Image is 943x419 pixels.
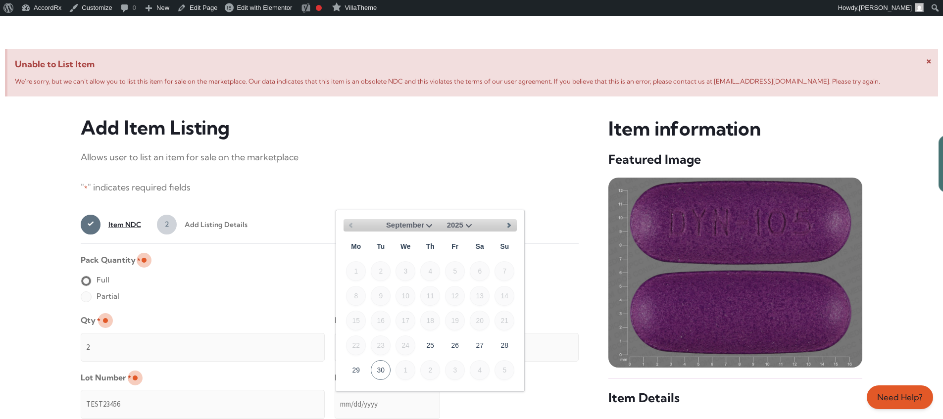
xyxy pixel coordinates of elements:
[420,360,440,380] span: 2
[157,215,177,234] span: 2
[346,335,366,355] span: 22
[495,335,514,355] a: 28
[470,261,490,281] span: 6
[608,116,862,141] h3: Item information
[344,218,358,233] a: Previous
[495,286,514,306] span: 14
[495,236,514,256] span: Sunday
[470,311,490,330] span: 20
[396,311,415,330] span: 17
[371,261,391,281] span: 2
[495,261,514,281] span: 7
[926,54,932,66] span: ×
[335,312,386,328] label: Listing Price
[445,261,465,281] span: 5
[396,360,415,380] span: 1
[420,236,440,256] span: Thursday
[396,286,415,306] span: 10
[445,311,465,330] span: 19
[420,311,440,330] span: 18
[335,390,440,419] input: mm/dd/yyyy
[81,149,579,165] p: Allows user to list an item for sale on the marketplace
[237,4,292,11] span: Edit with Elementor
[386,219,435,232] select: Select month
[100,215,141,234] span: Item NDC
[495,360,514,380] span: 5
[15,77,880,85] span: We’re sorry, but we can’t allow you to list this item for sale on the marketplace. Our data indic...
[371,286,391,306] span: 9
[346,311,366,330] span: 15
[445,286,465,306] span: 12
[445,360,465,380] span: 3
[81,272,109,288] label: Full
[346,286,366,306] span: 8
[81,288,119,304] label: Partial
[371,360,391,380] a: 30
[81,312,100,328] label: Qty
[346,360,366,380] a: 29
[859,4,912,11] span: [PERSON_NAME]
[371,311,391,330] span: 16
[177,215,248,234] span: Add Listing Details
[420,335,440,355] a: 25
[420,261,440,281] span: 4
[316,5,322,11] div: Focus keyphrase not set
[81,215,141,234] a: 1Item NDC
[608,151,862,168] h5: Featured Image
[495,311,514,330] span: 21
[420,286,440,306] span: 11
[81,180,579,196] p: " " indicates required fields
[335,370,399,386] label: Expiration Date
[470,286,490,306] span: 13
[396,335,415,355] span: 24
[371,335,391,355] span: 23
[502,218,517,233] a: Next
[445,236,465,256] span: Friday
[447,219,475,232] select: Select year
[346,261,366,281] span: 1
[81,215,100,234] span: 1
[81,116,579,140] h3: Add Item Listing
[346,236,366,256] span: Monday
[396,261,415,281] span: 3
[867,385,933,409] a: Need Help?
[15,56,931,72] span: Unable to List Item
[470,236,490,256] span: Saturday
[470,335,490,355] a: 27
[396,236,415,256] span: Wednesday
[81,370,131,386] label: Lot Number
[371,236,391,256] span: Tuesday
[81,252,141,268] legend: Pack Quantity
[470,360,490,380] span: 4
[445,335,465,355] a: 26
[608,390,862,406] h5: Item Details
